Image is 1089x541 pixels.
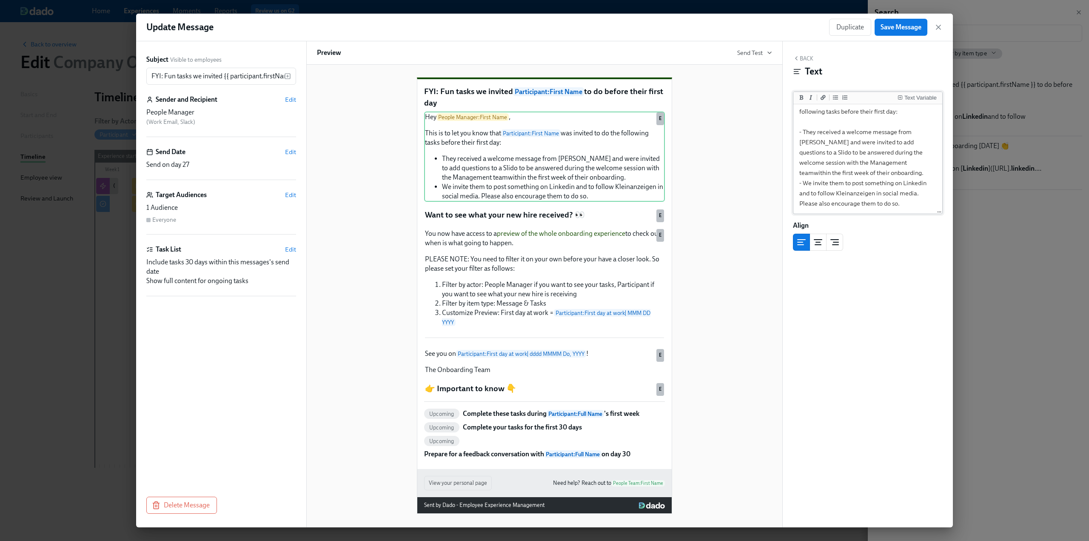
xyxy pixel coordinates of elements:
div: Want to see what your new hire received? 👀E [424,209,665,221]
svg: Center [813,237,823,247]
button: left aligned [793,234,810,251]
div: HeyPeople Manager:First Name, This is to let you know thatParticipant:First Namewas invited to do... [424,112,665,202]
button: Edit [285,245,296,254]
span: ( Work Email, Slack ) [146,118,195,126]
div: Everyone [152,216,176,224]
span: Participant : Full Name [547,410,604,418]
button: right aligned [826,234,843,251]
div: Text Variable [904,95,937,101]
div: Send DateEditSend on day 27 [146,147,296,180]
button: Duplicate [829,19,871,36]
h6: Target Audiences [156,190,207,200]
button: Add ordered list [841,93,849,102]
img: Dado [639,502,665,509]
button: View your personal page [424,476,492,490]
div: See you onParticipant:First day at work| dddd MMMM Do, YYYY! The Onboarding TeamE [424,348,665,375]
span: Duplicate [836,23,864,31]
textarea: Hey {{ peopleManager.firstName }}, This is to let you know that {{ participant.firstName }} was i... [795,61,941,213]
button: Delete Message [146,497,217,514]
button: Edit [285,191,296,199]
p: FYI: Fun tasks we invited to do before their first day [424,86,665,108]
h6: Preview [317,48,341,57]
div: E [656,112,664,125]
div: Used by Everyone audience [656,209,664,222]
div: Sender and RecipientEditPeople Manager (Work Email, Slack) [146,95,296,137]
div: E [656,229,664,242]
div: Used by Everyone audience [656,349,664,362]
div: Used by Everyone audience [656,383,664,396]
span: Participant : First Name [513,87,584,96]
button: Insert Text Variable [896,93,938,102]
button: Send Test [737,49,772,57]
div: You now have access to apreview of the whole onboarding experienceto check out when is what going... [424,228,665,328]
p: Need help? Reach out to [553,478,665,488]
span: View your personal page [429,479,487,487]
p: Complete your tasks for the first 30 days [463,423,582,432]
div: Target AudiencesEdit1 AudienceEveryone [146,190,296,235]
button: Add unordered list [831,93,840,102]
button: Add a link [819,93,827,102]
span: Delete Message [154,501,210,510]
div: 👉 Important to know 👇E [424,382,665,395]
button: Add bold text [797,93,806,102]
h4: Text [805,65,822,78]
h6: Sender and Recipient [156,95,217,104]
div: Send on day 27 [146,160,296,169]
svg: Right [830,237,840,247]
a: Need help? Reach out toPeople Team:First Name [553,478,665,488]
svg: Insert text variable [284,73,291,80]
button: center aligned [810,234,827,251]
span: Save Message [881,23,921,31]
p: Prepare for a feedback conversation with on day 30 [424,449,630,459]
div: 1 Audience [146,203,296,212]
div: People Manager [146,108,296,117]
button: Edit [285,95,296,104]
span: Upcoming [424,438,459,444]
h6: Send Date [156,147,185,157]
span: People Team : First Name [611,480,665,487]
span: Visible to employees [170,56,222,64]
h6: Task List [156,245,181,254]
span: Upcoming [424,411,459,417]
button: Edit [285,148,296,156]
div: Task ListEditInclude tasks 30 days within this messages's send dateShow full content for ongoing ... [146,245,296,296]
label: Subject [146,55,168,64]
div: Sent by Dado - Employee Experience Management [424,501,544,510]
button: Add italic text [807,93,815,102]
button: Back [793,55,813,62]
div: Include tasks 30 days within this messages's send date [146,258,296,276]
label: Align [793,221,809,230]
p: Complete these tasks during 's first week [463,409,639,418]
h1: Update Message [146,21,214,34]
button: Save Message [875,19,927,36]
svg: Left [796,237,807,247]
span: Upcoming [424,424,459,431]
div: Show full content for ongoing tasks [146,276,296,286]
div: text alignment [793,234,843,251]
span: Participant : Full Name [544,450,602,458]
